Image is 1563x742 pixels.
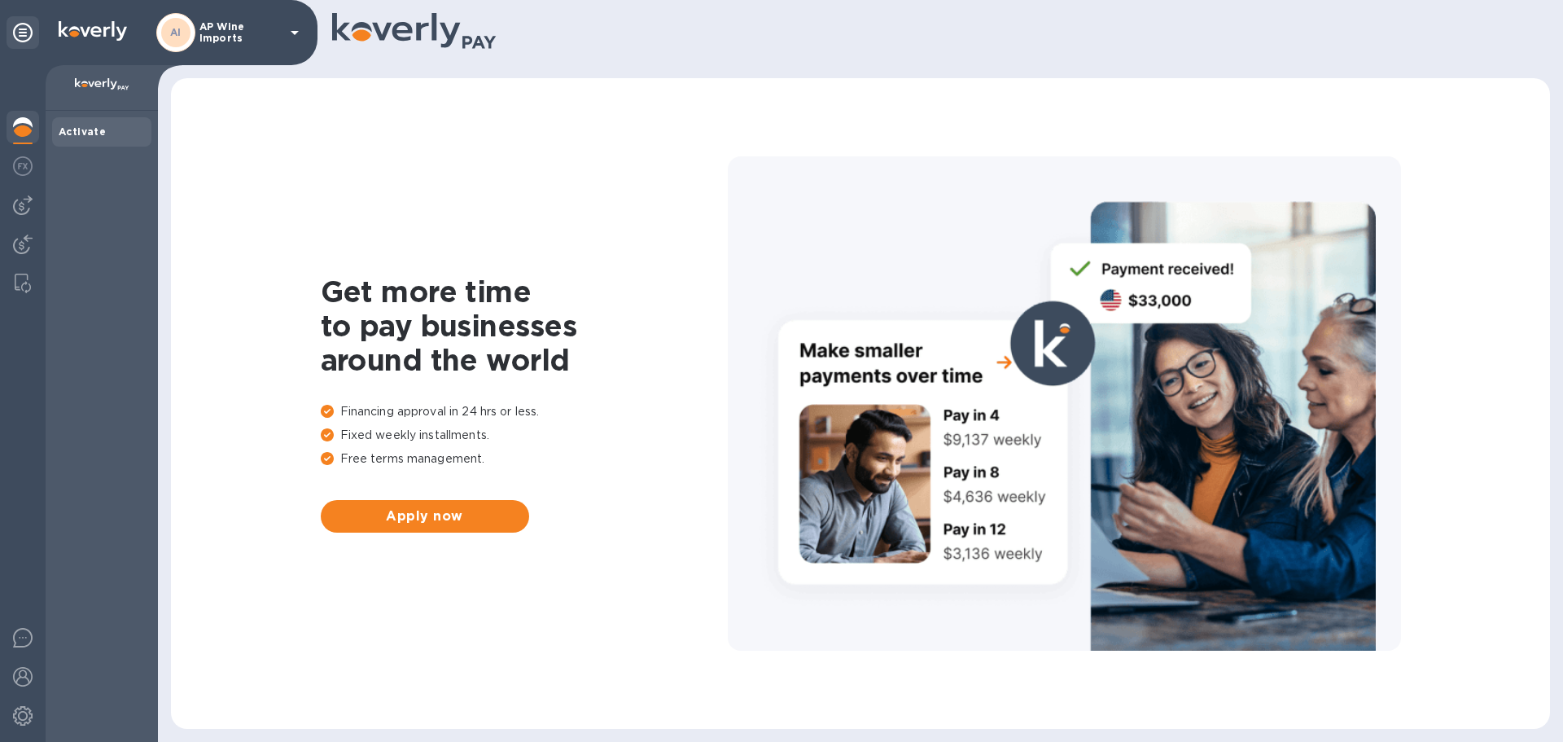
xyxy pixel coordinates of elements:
button: Apply now [321,500,529,533]
p: Free terms management. [321,450,728,468]
img: Foreign exchange [13,156,33,176]
img: Logo [59,21,127,41]
p: AP Wine Imports [199,21,281,44]
div: Unpin categories [7,16,39,49]
span: Apply now [334,507,516,526]
b: AI [170,26,182,38]
h1: Get more time to pay businesses around the world [321,274,728,377]
b: Activate [59,125,106,138]
p: Financing approval in 24 hrs or less. [321,403,728,420]
p: Fixed weekly installments. [321,427,728,444]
